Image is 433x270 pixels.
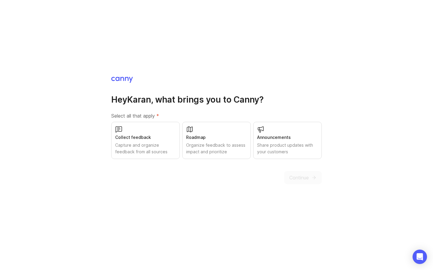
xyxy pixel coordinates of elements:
button: Collect feedbackCapture and organize feedback from all sources [111,122,180,159]
div: Share product updates with your customers [257,142,318,155]
div: Collect feedback [115,134,176,141]
label: Select all that apply [111,112,322,119]
div: Capture and organize feedback from all sources [115,142,176,155]
div: Announcements [257,134,318,141]
button: AnnouncementsShare product updates with your customers [253,122,322,159]
button: RoadmapOrganize feedback to assess impact and prioritize [182,122,251,159]
img: Canny Home [111,77,133,83]
div: Organize feedback to assess impact and prioritize [186,142,247,155]
div: Open Intercom Messenger [413,250,427,264]
h1: Hey Karan , what brings you to Canny? [111,94,322,105]
div: Roadmap [186,134,247,141]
